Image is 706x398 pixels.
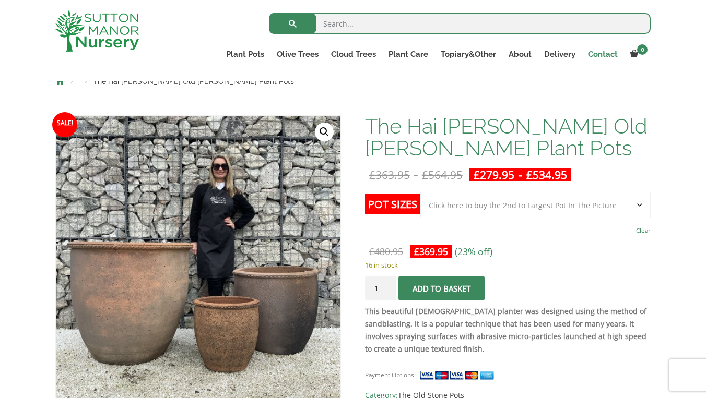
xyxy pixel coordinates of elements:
[55,77,651,85] nav: Breadcrumbs
[637,44,648,55] span: 0
[365,115,651,159] h1: The Hai [PERSON_NAME] Old [PERSON_NAME] Plant Pots
[55,10,139,52] img: logo
[365,371,416,379] small: Payment Options:
[414,245,448,258] bdi: 369.95
[365,276,396,300] input: Product quantity
[526,167,533,182] span: £
[582,47,624,62] a: Contact
[434,47,502,62] a: Topiary&Other
[455,245,492,258] span: (23% off)
[414,245,419,258] span: £
[526,167,567,182] bdi: 534.95
[365,259,651,271] p: 16 in stock
[469,168,571,181] ins: -
[369,245,374,258] span: £
[538,47,582,62] a: Delivery
[422,167,428,182] span: £
[365,194,420,214] label: Pot Sizes
[315,123,334,141] a: View full-screen image gallery
[474,167,514,182] bdi: 279.95
[369,167,410,182] bdi: 363.95
[369,245,403,258] bdi: 480.95
[269,13,651,34] input: Search...
[270,47,325,62] a: Olive Trees
[502,47,538,62] a: About
[52,112,77,137] span: Sale!
[365,306,646,354] strong: This beautiful [DEMOGRAPHIC_DATA] planter was designed using the method of sandblasting. It is a ...
[624,47,651,62] a: 0
[398,276,485,300] button: Add to basket
[325,47,382,62] a: Cloud Trees
[220,47,270,62] a: Plant Pots
[365,168,467,181] del: -
[422,167,463,182] bdi: 564.95
[636,223,651,238] a: Clear options
[382,47,434,62] a: Plant Care
[419,370,498,381] img: payment supported
[474,167,480,182] span: £
[369,167,375,182] span: £
[93,77,294,86] span: The Hai [PERSON_NAME] Old [PERSON_NAME] Plant Pots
